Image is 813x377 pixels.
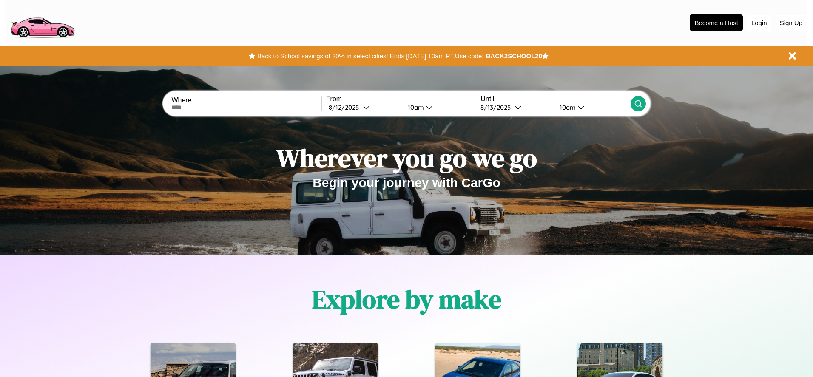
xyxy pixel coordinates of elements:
label: Where [171,96,321,104]
button: Sign Up [776,15,807,31]
button: Back to School savings of 20% in select cities! Ends [DATE] 10am PT.Use code: [255,50,486,62]
h1: Explore by make [312,282,501,317]
button: Become a Host [690,14,743,31]
b: BACK2SCHOOL20 [486,52,542,60]
img: logo [6,4,78,40]
div: 10am [404,103,426,111]
div: 8 / 13 / 2025 [480,103,515,111]
div: 8 / 12 / 2025 [329,103,363,111]
button: 8/12/2025 [326,103,401,112]
button: 10am [553,103,630,112]
button: Login [747,15,771,31]
button: 10am [401,103,476,112]
label: From [326,95,476,103]
label: Until [480,95,630,103]
div: 10am [555,103,578,111]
